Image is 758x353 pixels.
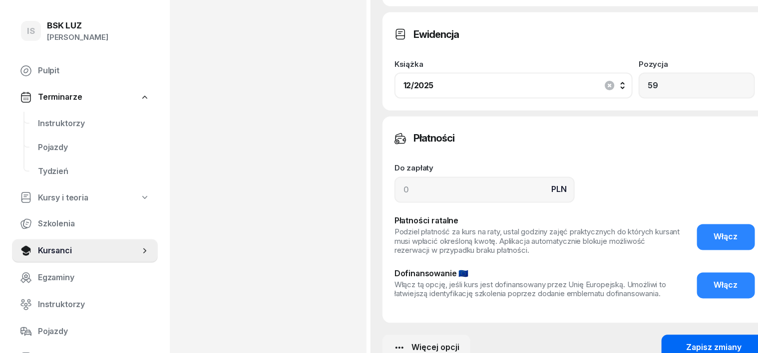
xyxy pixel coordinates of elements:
[30,160,158,183] a: Tydzień
[38,141,150,154] span: Pojazdy
[27,27,35,35] span: IS
[394,73,633,99] button: 12/2025
[714,279,738,292] span: Włącz
[394,177,575,203] input: 0
[714,231,738,244] span: Włącz
[12,59,158,83] a: Pulpit
[413,131,454,147] h3: Płatności
[12,86,158,109] a: Terminarze
[12,186,158,209] a: Kursy i teoria
[38,217,150,230] span: Szkolenia
[12,239,158,263] a: Kursanci
[697,224,755,250] button: Włącz
[30,136,158,160] a: Pojazdy
[12,266,158,290] a: Egzaminy
[697,273,755,299] button: Włącz
[38,165,150,178] span: Tydzień
[38,325,150,338] span: Pojazdy
[30,112,158,136] a: Instruktorzy
[394,228,682,256] div: Podziel płatność za kurs na raty, ustal godziny zajęć praktycznych do których kursant musi wpłaci...
[47,21,108,30] div: BSK LUZ
[403,82,433,90] div: 12/2025
[47,31,108,44] div: [PERSON_NAME]
[413,26,459,42] h3: Ewidencja
[12,212,158,236] a: Szkolenia
[12,320,158,344] a: Pojazdy
[394,268,682,281] div: Dofinansowanie 🇪🇺
[38,271,150,284] span: Egzaminy
[38,91,82,104] span: Terminarze
[38,298,150,311] span: Instruktorzy
[38,244,140,257] span: Kursanci
[38,117,150,130] span: Instruktorzy
[394,281,682,300] div: Włącz tą opcję, jeśli kurs jest dofinansowany przez Unię Europejską. Umożliwi to łatwiejszą ident...
[12,293,158,317] a: Instruktorzy
[38,64,150,77] span: Pulpit
[38,191,88,204] span: Kursy i teoria
[394,215,682,228] div: Płatności ratalne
